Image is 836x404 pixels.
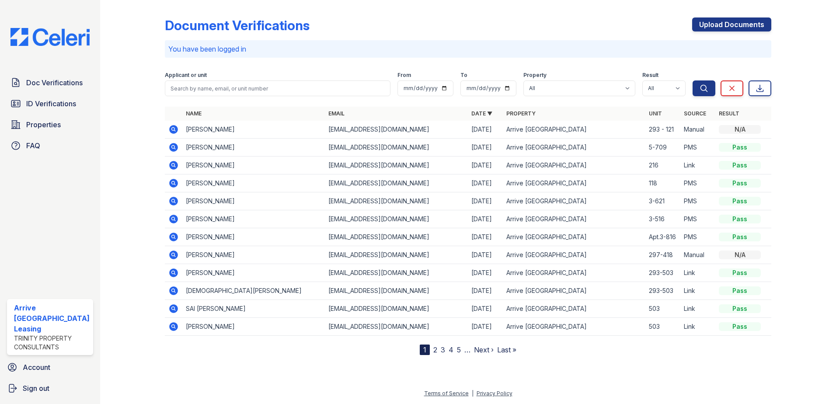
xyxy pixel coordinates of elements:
[503,157,646,174] td: Arrive [GEOGRAPHIC_DATA]
[186,110,202,117] a: Name
[325,300,468,318] td: [EMAIL_ADDRESS][DOMAIN_NAME]
[719,304,761,313] div: Pass
[23,362,50,373] span: Account
[684,110,706,117] a: Source
[506,110,536,117] a: Property
[503,210,646,228] td: Arrive [GEOGRAPHIC_DATA]
[645,300,680,318] td: 503
[468,264,503,282] td: [DATE]
[7,137,93,154] a: FAQ
[165,72,207,79] label: Applicant or unit
[719,110,739,117] a: Result
[325,139,468,157] td: [EMAIL_ADDRESS][DOMAIN_NAME]
[645,210,680,228] td: 3-516
[457,345,461,354] a: 5
[182,318,325,336] td: [PERSON_NAME]
[325,192,468,210] td: [EMAIL_ADDRESS][DOMAIN_NAME]
[182,174,325,192] td: [PERSON_NAME]
[680,121,715,139] td: Manual
[14,303,90,334] div: Arrive [GEOGRAPHIC_DATA] Leasing
[165,17,310,33] div: Document Verifications
[645,246,680,264] td: 297-418
[182,210,325,228] td: [PERSON_NAME]
[503,264,646,282] td: Arrive [GEOGRAPHIC_DATA]
[503,318,646,336] td: Arrive [GEOGRAPHIC_DATA]
[182,192,325,210] td: [PERSON_NAME]
[680,264,715,282] td: Link
[165,80,391,96] input: Search by name, email, or unit number
[719,143,761,152] div: Pass
[472,390,474,397] div: |
[503,228,646,246] td: Arrive [GEOGRAPHIC_DATA]
[680,174,715,192] td: PMS
[468,210,503,228] td: [DATE]
[503,282,646,300] td: Arrive [GEOGRAPHIC_DATA]
[503,192,646,210] td: Arrive [GEOGRAPHIC_DATA]
[645,157,680,174] td: 216
[645,192,680,210] td: 3-621
[182,228,325,246] td: [PERSON_NAME]
[649,110,662,117] a: Unit
[719,268,761,277] div: Pass
[503,300,646,318] td: Arrive [GEOGRAPHIC_DATA]
[7,95,93,112] a: ID Verifications
[719,125,761,134] div: N/A
[645,264,680,282] td: 293-503
[523,72,547,79] label: Property
[719,286,761,295] div: Pass
[468,192,503,210] td: [DATE]
[325,228,468,246] td: [EMAIL_ADDRESS][DOMAIN_NAME]
[441,345,445,354] a: 3
[503,121,646,139] td: Arrive [GEOGRAPHIC_DATA]
[680,192,715,210] td: PMS
[182,139,325,157] td: [PERSON_NAME]
[497,345,516,354] a: Last »
[182,282,325,300] td: [DEMOGRAPHIC_DATA][PERSON_NAME]
[719,179,761,188] div: Pass
[182,264,325,282] td: [PERSON_NAME]
[23,383,49,394] span: Sign out
[7,74,93,91] a: Doc Verifications
[645,228,680,246] td: Apt.3-816
[26,77,83,88] span: Doc Verifications
[719,322,761,331] div: Pass
[680,300,715,318] td: Link
[420,345,430,355] div: 1
[645,121,680,139] td: 293 - 121
[168,44,768,54] p: You have been logged in
[719,161,761,170] div: Pass
[468,246,503,264] td: [DATE]
[325,318,468,336] td: [EMAIL_ADDRESS][DOMAIN_NAME]
[680,157,715,174] td: Link
[719,197,761,205] div: Pass
[468,157,503,174] td: [DATE]
[464,345,470,355] span: …
[719,251,761,259] div: N/A
[503,174,646,192] td: Arrive [GEOGRAPHIC_DATA]
[468,139,503,157] td: [DATE]
[449,345,453,354] a: 4
[325,246,468,264] td: [EMAIL_ADDRESS][DOMAIN_NAME]
[468,282,503,300] td: [DATE]
[468,300,503,318] td: [DATE]
[325,157,468,174] td: [EMAIL_ADDRESS][DOMAIN_NAME]
[680,246,715,264] td: Manual
[477,390,512,397] a: Privacy Policy
[325,121,468,139] td: [EMAIL_ADDRESS][DOMAIN_NAME]
[325,210,468,228] td: [EMAIL_ADDRESS][DOMAIN_NAME]
[719,233,761,241] div: Pass
[182,300,325,318] td: SAI [PERSON_NAME]
[26,140,40,151] span: FAQ
[680,318,715,336] td: Link
[680,228,715,246] td: PMS
[433,345,437,354] a: 2
[468,174,503,192] td: [DATE]
[328,110,345,117] a: Email
[397,72,411,79] label: From
[645,139,680,157] td: 5-709
[645,282,680,300] td: 293-503
[680,139,715,157] td: PMS
[3,380,97,397] a: Sign out
[325,174,468,192] td: [EMAIL_ADDRESS][DOMAIN_NAME]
